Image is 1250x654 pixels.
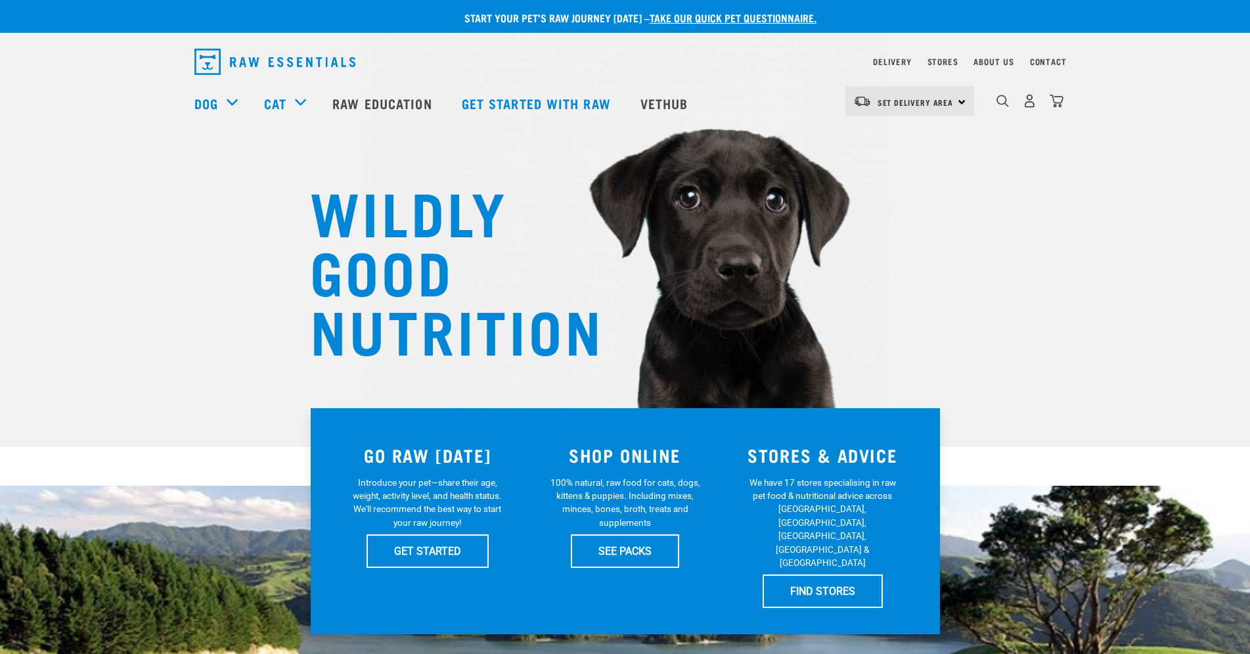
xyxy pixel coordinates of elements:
img: Raw Essentials Logo [194,49,355,75]
img: van-moving.png [853,95,871,107]
a: About Us [973,59,1014,64]
a: Vethub [627,77,705,129]
img: home-icon-1@2x.png [996,95,1009,107]
p: 100% natural, raw food for cats, dogs, kittens & puppies. Including mixes, minces, bones, broth, ... [548,476,702,530]
span: Set Delivery Area [878,100,954,105]
a: Raw Education [319,77,448,129]
a: Delivery [873,59,911,64]
img: user.png [1023,94,1037,108]
a: Dog [194,93,218,113]
h1: WILDLY GOOD NUTRITION [310,181,573,358]
a: SEE PACKS [571,534,679,567]
h3: STORES & ADVICE [732,445,914,465]
a: Contact [1030,59,1067,64]
h3: GO RAW [DATE] [337,445,519,465]
a: FIND STORES [763,574,883,607]
p: Introduce your pet—share their age, weight, activity level, and health status. We'll recommend th... [350,476,504,530]
img: home-icon@2x.png [1050,94,1063,108]
h3: SHOP ONLINE [534,445,716,465]
a: Stores [927,59,958,64]
a: take our quick pet questionnaire. [650,14,816,20]
a: Get started with Raw [449,77,627,129]
a: GET STARTED [367,534,489,567]
a: Cat [264,93,286,113]
nav: dropdown navigation [184,43,1067,80]
p: We have 17 stores specialising in raw pet food & nutritional advice across [GEOGRAPHIC_DATA], [GE... [746,476,900,570]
